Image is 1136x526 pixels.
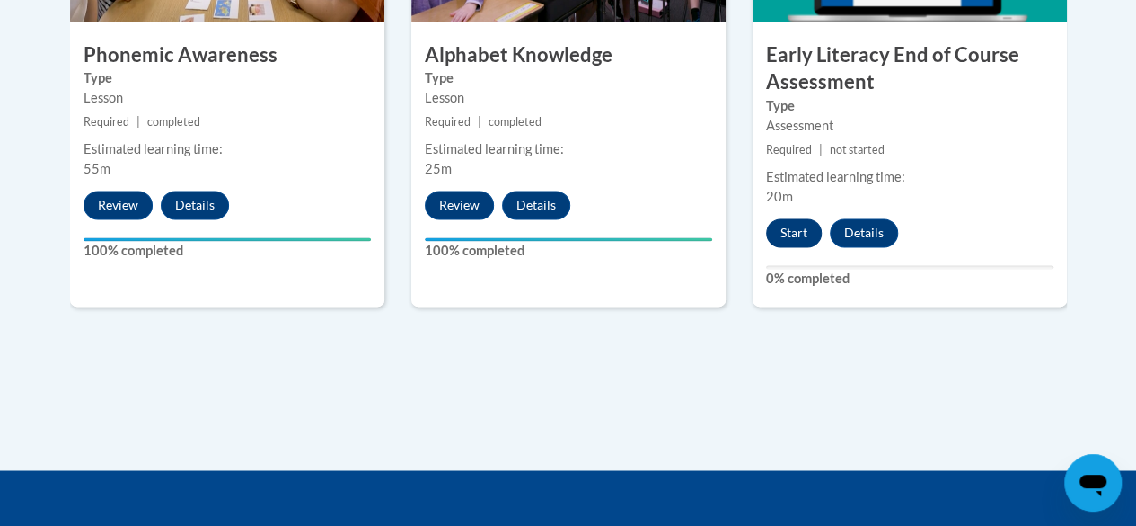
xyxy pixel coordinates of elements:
span: completed [489,115,542,129]
h3: Alphabet Knowledge [411,41,726,69]
div: Lesson [425,88,712,108]
h3: Phonemic Awareness [70,41,384,69]
span: completed [147,115,200,129]
div: Estimated learning time: [425,139,712,159]
button: Review [425,191,494,219]
span: | [136,115,140,129]
div: Estimated learning time: [766,167,1053,187]
label: Type [425,68,712,88]
span: | [478,115,481,129]
label: 100% completed [425,241,712,261]
label: Type [84,68,371,88]
div: Estimated learning time: [84,139,371,159]
button: Start [766,218,822,247]
span: | [819,143,823,156]
label: Type [766,96,1053,116]
div: Your progress [84,237,371,241]
div: Your progress [425,237,712,241]
button: Details [502,191,570,219]
span: Required [766,143,812,156]
span: Required [425,115,471,129]
label: 0% completed [766,269,1053,289]
button: Details [161,191,229,219]
iframe: Button to launch messaging window [1064,454,1122,512]
div: Lesson [84,88,371,108]
span: 20m [766,189,793,204]
button: Details [830,218,898,247]
div: Assessment [766,116,1053,136]
button: Review [84,191,153,219]
h3: Early Literacy End of Course Assessment [753,41,1067,97]
span: not started [830,143,885,156]
span: 25m [425,161,452,176]
span: 55m [84,161,110,176]
label: 100% completed [84,241,371,261]
span: Required [84,115,129,129]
